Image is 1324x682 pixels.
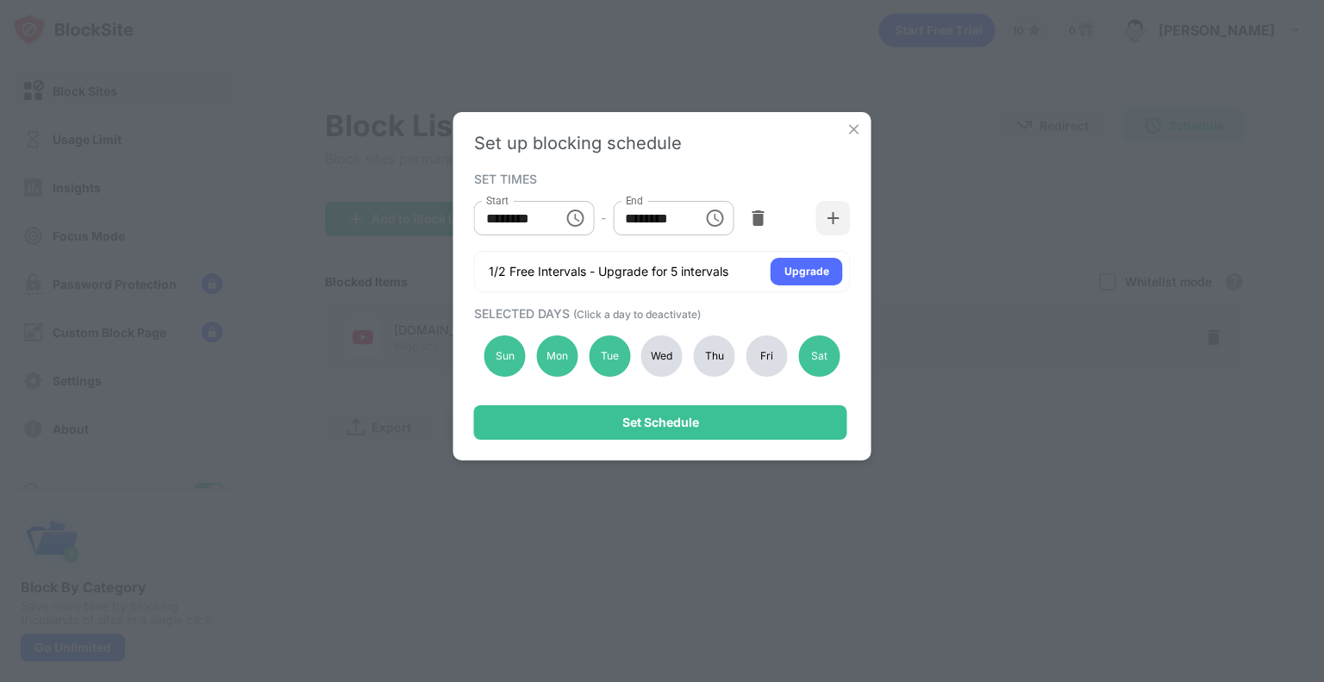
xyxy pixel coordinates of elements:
[486,193,509,208] label: Start
[484,335,526,377] div: Sun
[589,335,630,377] div: Tue
[798,335,840,377] div: Sat
[697,201,732,235] button: Choose time, selected time is 8:00 PM
[846,121,863,138] img: x-button.svg
[489,263,728,280] div: 1/2 Free Intervals - Upgrade for 5 intervals
[784,263,829,280] div: Upgrade
[558,201,592,235] button: Choose time, selected time is 6:00 AM
[694,335,735,377] div: Thu
[625,193,643,208] label: End
[474,133,851,153] div: Set up blocking schedule
[641,335,683,377] div: Wed
[622,416,699,429] div: Set Schedule
[474,306,846,321] div: SELECTED DAYS
[536,335,578,377] div: Mon
[601,209,606,228] div: -
[573,308,701,321] span: (Click a day to deactivate)
[746,335,788,377] div: Fri
[474,172,846,185] div: SET TIMES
